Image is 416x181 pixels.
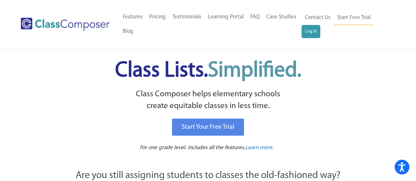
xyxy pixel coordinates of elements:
span: Learn more. [245,145,274,150]
span: Start Your Free Trial [182,124,234,130]
a: Blog [119,24,136,39]
nav: Header Menu [119,10,302,39]
a: Learn more. [245,144,274,152]
span: For one grade level. Includes all the features. [140,145,245,150]
a: FAQ [247,10,263,24]
span: Simplified. [208,60,301,81]
a: Contact Us [302,11,334,25]
a: Case Studies [263,10,300,24]
a: Log In [302,25,320,38]
a: Learning Portal [205,10,247,24]
a: Testimonials [169,10,205,24]
p: Class Composer helps elementary schools create equitable classes in less time. [39,88,377,112]
a: Start Your Free Trial [172,119,244,136]
span: Class Lists. [115,60,301,81]
nav: Header Menu [302,11,390,38]
img: Class Composer [21,18,110,31]
a: Features [119,10,146,24]
a: Start Free Trial [334,11,374,25]
a: Pricing [146,10,169,24]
